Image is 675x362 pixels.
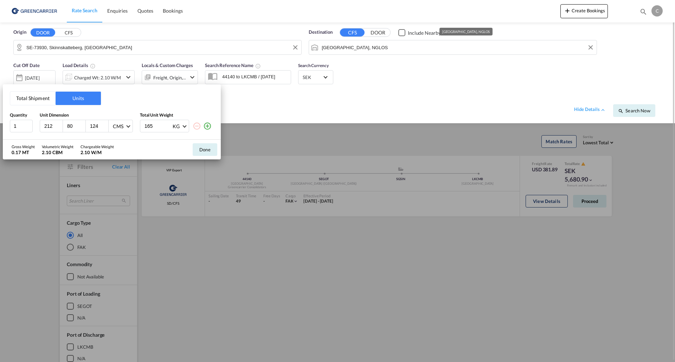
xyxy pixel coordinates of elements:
div: 2.10 W/M [81,149,114,156]
input: H [89,123,108,129]
button: Total Shipment [10,92,56,105]
button: Units [56,92,101,105]
button: Done [193,143,217,156]
input: Qty [10,120,33,132]
input: Enter weight [144,120,172,132]
div: Volumetric Weight [42,144,73,149]
div: Gross Weight [12,144,35,149]
md-icon: icon-minus-circle-outline [193,122,201,130]
div: 2.10 CBM [42,149,73,156]
div: Unit Dimension [40,112,133,118]
div: Chargeable Weight [81,144,114,149]
md-icon: icon-plus-circle-outline [203,122,212,130]
input: W [66,123,85,129]
input: L [44,123,63,129]
div: CMS [113,123,123,129]
div: Quantity [10,112,33,118]
div: 0.17 MT [12,149,35,156]
div: KG [173,123,180,129]
div: Total Unit Weight [140,112,214,118]
div: [GEOGRAPHIC_DATA], NGLOS [442,28,490,35]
